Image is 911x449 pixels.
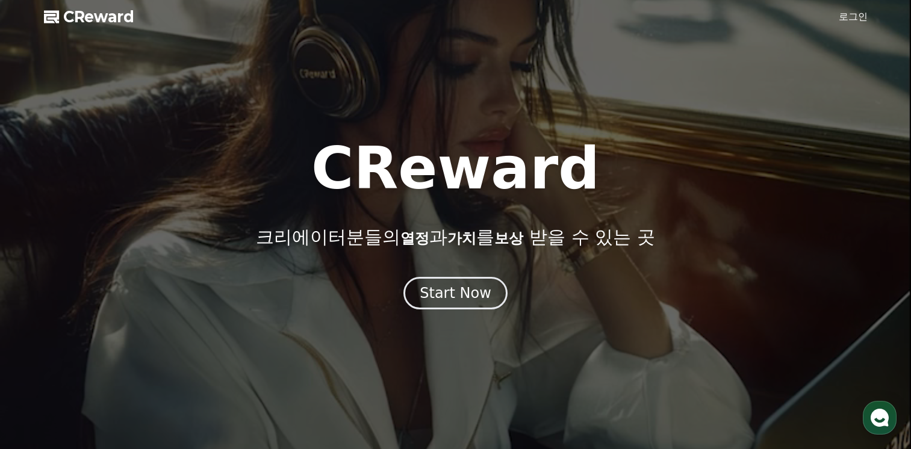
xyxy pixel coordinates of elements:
[63,7,134,26] span: CReward
[256,226,654,248] p: 크리에이터분들의 과 를 받을 수 있는 곳
[494,230,523,247] span: 보상
[447,230,476,247] span: 가치
[839,10,868,24] a: 로그인
[403,289,508,300] a: Start Now
[420,283,491,303] div: Start Now
[403,277,508,309] button: Start Now
[311,140,600,197] h1: CReward
[44,7,134,26] a: CReward
[400,230,429,247] span: 열정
